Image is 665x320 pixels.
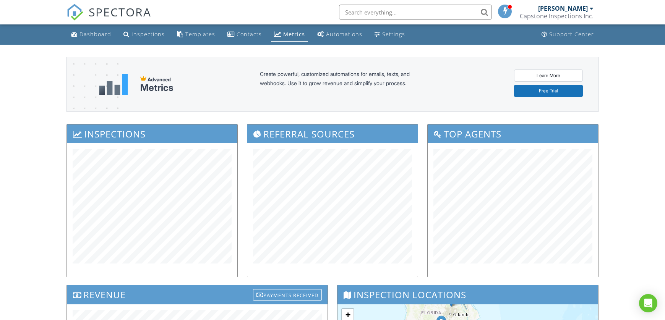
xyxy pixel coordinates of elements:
[371,27,408,42] a: Settings
[79,31,111,38] div: Dashboard
[99,74,128,95] img: metrics-aadfce2e17a16c02574e7fc40e4d6b8174baaf19895a402c862ea781aae8ef5b.svg
[538,27,597,42] a: Support Center
[68,27,114,42] a: Dashboard
[131,31,165,38] div: Inspections
[314,27,365,42] a: Automations (Basic)
[224,27,265,42] a: Contacts
[283,31,305,38] div: Metrics
[120,27,168,42] a: Inspections
[271,27,308,42] a: Metrics
[66,4,83,21] img: The Best Home Inspection Software - Spectora
[337,285,598,304] h3: Inspection Locations
[326,31,362,38] div: Automations
[66,10,151,26] a: SPECTORA
[148,76,171,82] span: Advanced
[89,4,151,20] span: SPECTORA
[67,57,118,142] img: advanced-banner-bg-f6ff0eecfa0ee76150a1dea9fec4b49f333892f74bc19f1b897a312d7a1b2ff3.png
[67,124,237,143] h3: Inspections
[67,285,328,304] h3: Revenue
[174,27,218,42] a: Templates
[260,69,428,99] div: Create powerful, customized automations for emails, texts, and webhooks. Use it to grow revenue a...
[382,31,405,38] div: Settings
[549,31,594,38] div: Support Center
[514,85,583,97] a: Free Trial
[253,287,322,300] a: Payments Received
[185,31,215,38] div: Templates
[428,124,598,143] h3: Top Agents
[339,5,492,20] input: Search everything...
[538,5,588,12] div: [PERSON_NAME]
[247,124,418,143] h3: Referral Sources
[253,289,322,301] div: Payments Received
[520,12,594,20] div: Capstone Inspections Inc.
[140,82,174,93] div: Metrics
[639,294,657,312] div: Open Intercom Messenger
[237,31,262,38] div: Contacts
[514,69,583,82] a: Learn More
